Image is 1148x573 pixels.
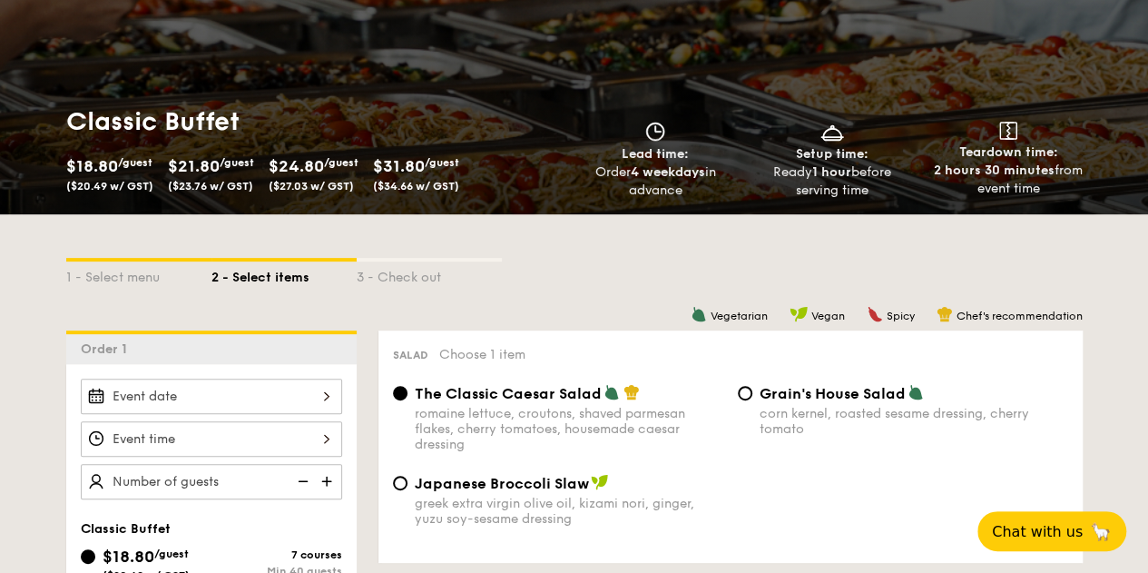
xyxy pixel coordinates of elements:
span: 🦙 [1090,521,1112,542]
img: icon-spicy.37a8142b.svg [867,306,883,322]
div: 3 - Check out [357,262,502,287]
span: Lead time: [622,146,689,162]
span: Teardown time: [959,144,1058,160]
strong: 1 hour [812,164,851,180]
img: icon-vegetarian.fe4039eb.svg [908,384,924,400]
img: icon-reduce.1d2dbef1.svg [288,464,315,499]
div: greek extra virgin olive oil, kizami nori, ginger, yuzu soy-sesame dressing [415,496,723,527]
h1: Classic Buffet [66,105,567,138]
span: /guest [154,548,189,560]
input: The Classic Caesar Saladromaine lettuce, croutons, shaved parmesan flakes, cherry tomatoes, house... [393,386,407,400]
input: $18.80/guest($20.49 w/ GST)7 coursesMin 40 guests [81,549,95,564]
span: /guest [425,156,459,169]
input: Number of guests [81,464,342,499]
span: $18.80 [66,156,118,176]
span: $31.80 [373,156,425,176]
span: Vegan [811,310,845,322]
div: 2 - Select items [211,262,357,287]
strong: 2 hours 30 minutes [934,163,1055,178]
img: icon-vegetarian.fe4039eb.svg [603,384,620,400]
span: $21.80 [168,156,220,176]
span: Vegetarian [711,310,768,322]
span: /guest [324,156,358,169]
strong: 4 weekdays [630,164,704,180]
img: icon-vegetarian.fe4039eb.svg [691,306,707,322]
span: Japanese Broccoli Slaw [415,475,589,492]
span: Order 1 [81,341,134,357]
div: from event time [927,162,1090,198]
span: Classic Buffet [81,521,171,537]
img: icon-dish.430c3a2e.svg [819,122,846,142]
span: The Classic Caesar Salad [415,385,602,402]
span: ($34.66 w/ GST) [373,180,459,193]
div: corn kernel, roasted sesame dressing, cherry tomato [760,406,1068,437]
span: Spicy [887,310,915,322]
div: 1 - Select menu [66,262,211,287]
span: /guest [118,156,152,169]
span: Chat with us [992,523,1083,540]
img: icon-vegan.f8ff3823.svg [591,474,609,490]
img: icon-chef-hat.a58ddaea.svg [623,384,640,400]
input: Japanese Broccoli Slawgreek extra virgin olive oil, kizami nori, ginger, yuzu soy-sesame dressing [393,476,407,490]
span: ($27.03 w/ GST) [269,180,354,193]
input: Grain's House Saladcorn kernel, roasted sesame dressing, cherry tomato [738,386,752,400]
span: ($20.49 w/ GST) [66,180,153,193]
img: icon-teardown.65201eee.svg [999,122,1017,140]
span: Setup time: [796,146,868,162]
div: 7 courses [211,548,342,561]
button: Chat with us🦙 [977,511,1126,551]
span: Choose 1 item [439,347,525,362]
span: Grain's House Salad [760,385,906,402]
span: $24.80 [269,156,324,176]
div: Ready before serving time [751,163,913,200]
span: $18.80 [103,547,154,567]
img: icon-vegan.f8ff3823.svg [790,306,808,322]
input: Event time [81,421,342,457]
span: /guest [220,156,254,169]
input: Event date [81,379,342,414]
div: romaine lettuce, croutons, shaved parmesan flakes, cherry tomatoes, housemade caesar dressing [415,406,723,452]
img: icon-clock.2db775ea.svg [642,122,669,142]
img: icon-add.58712e84.svg [315,464,342,499]
img: icon-chef-hat.a58ddaea.svg [937,306,953,322]
div: Order in advance [574,163,737,200]
span: Salad [393,349,428,361]
span: Chef's recommendation [957,310,1083,322]
span: ($23.76 w/ GST) [168,180,253,193]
